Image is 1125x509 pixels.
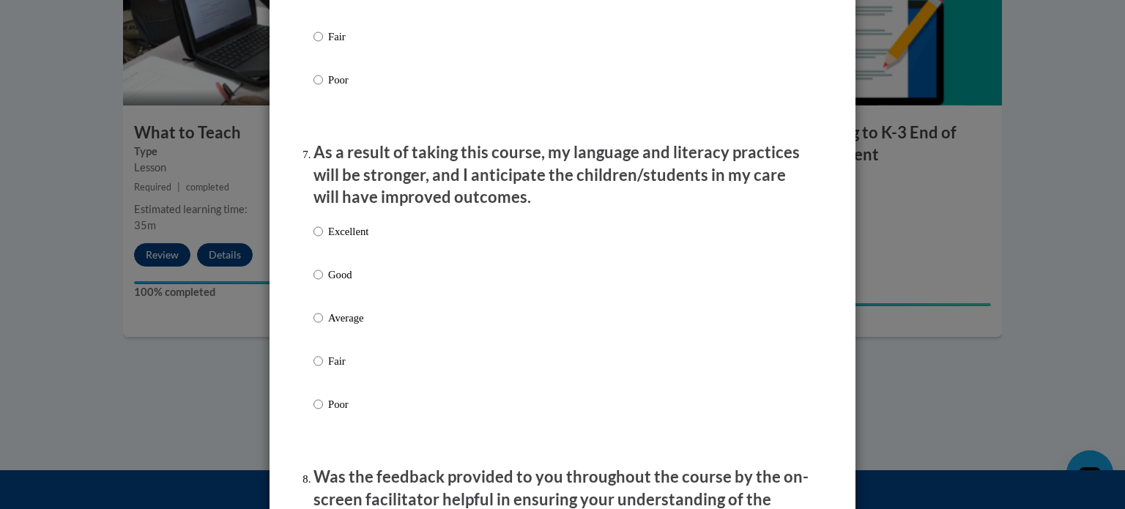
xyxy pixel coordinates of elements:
[313,29,323,45] input: Fair
[313,353,323,369] input: Fair
[313,223,323,239] input: Excellent
[328,310,368,326] p: Average
[313,141,812,209] p: As a result of taking this course, my language and literacy practices will be stronger, and I ant...
[313,267,323,283] input: Good
[328,267,368,283] p: Good
[328,353,368,369] p: Fair
[313,310,323,326] input: Average
[328,396,368,412] p: Poor
[313,72,323,88] input: Poor
[313,396,323,412] input: Poor
[328,72,368,88] p: Poor
[328,29,368,45] p: Fair
[328,223,368,239] p: Excellent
